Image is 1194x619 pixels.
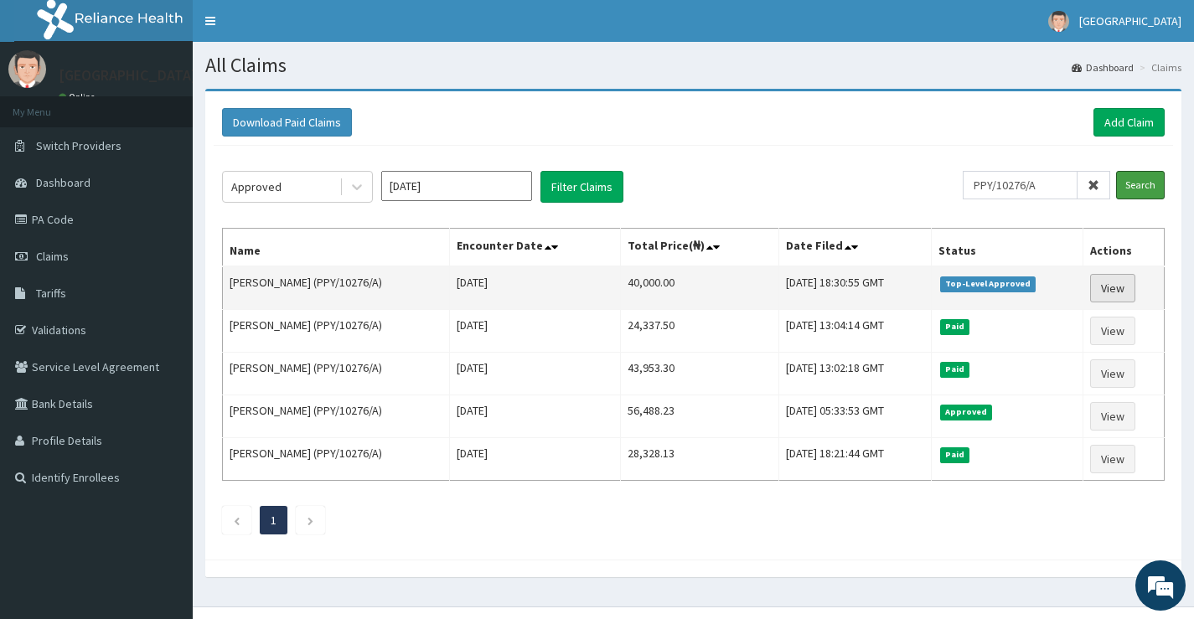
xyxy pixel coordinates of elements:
img: User Image [8,50,46,88]
a: View [1090,445,1135,473]
th: Date Filed [778,229,931,267]
a: View [1090,274,1135,302]
a: Previous page [233,513,240,528]
span: Top-Level Approved [940,276,1036,291]
div: Approved [231,178,282,195]
a: Online [59,91,99,103]
a: View [1090,359,1135,388]
td: [DATE] 18:30:55 GMT [778,266,931,310]
a: View [1090,317,1135,345]
h1: All Claims [205,54,1181,76]
input: Search [1116,171,1165,199]
th: Status [931,229,1083,267]
td: 24,337.50 [620,310,778,353]
button: Download Paid Claims [222,108,352,137]
td: 40,000.00 [620,266,778,310]
th: Name [223,229,450,267]
div: Minimize live chat window [275,8,315,49]
p: [GEOGRAPHIC_DATA] [59,68,197,83]
textarea: Type your message and hit 'Enter' [8,428,319,487]
span: Paid [940,447,970,462]
span: Switch Providers [36,138,121,153]
td: [PERSON_NAME] (PPY/10276/A) [223,438,450,481]
td: [PERSON_NAME] (PPY/10276/A) [223,353,450,395]
a: Next page [307,513,314,528]
a: View [1090,402,1135,431]
span: Paid [940,319,970,334]
a: Dashboard [1072,60,1134,75]
td: [DATE] [449,438,620,481]
input: Search by HMO ID [963,171,1078,199]
td: [PERSON_NAME] (PPY/10276/A) [223,310,450,353]
td: [DATE] 13:02:18 GMT [778,353,931,395]
button: Filter Claims [540,171,623,203]
td: [DATE] [449,310,620,353]
td: [PERSON_NAME] (PPY/10276/A) [223,266,450,310]
span: We're online! [97,196,231,365]
th: Total Price(₦) [620,229,778,267]
span: [GEOGRAPHIC_DATA] [1079,13,1181,28]
td: [DATE] [449,266,620,310]
td: [DATE] 18:21:44 GMT [778,438,931,481]
div: Chat with us now [87,94,282,116]
span: Tariffs [36,286,66,301]
img: User Image [1048,11,1069,32]
span: Dashboard [36,175,90,190]
td: [DATE] 05:33:53 GMT [778,395,931,438]
span: Claims [36,249,69,264]
td: 56,488.23 [620,395,778,438]
th: Actions [1083,229,1165,267]
td: [DATE] [449,395,620,438]
span: Paid [940,362,970,377]
a: Add Claim [1093,108,1165,137]
td: [PERSON_NAME] (PPY/10276/A) [223,395,450,438]
span: Approved [940,405,993,420]
th: Encounter Date [449,229,620,267]
td: [DATE] [449,353,620,395]
li: Claims [1135,60,1181,75]
td: 43,953.30 [620,353,778,395]
input: Select Month and Year [381,171,532,201]
td: [DATE] 13:04:14 GMT [778,310,931,353]
a: Page 1 is your current page [271,513,277,528]
td: 28,328.13 [620,438,778,481]
img: d_794563401_company_1708531726252_794563401 [31,84,68,126]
